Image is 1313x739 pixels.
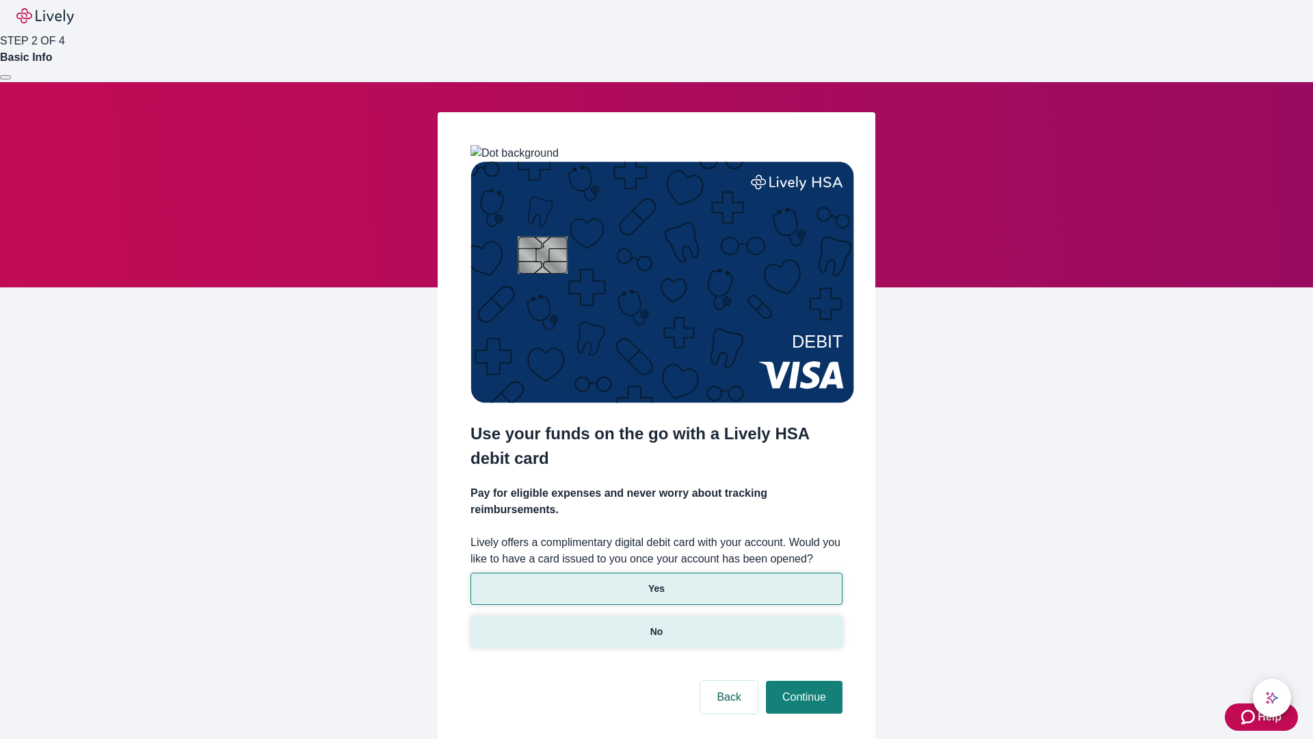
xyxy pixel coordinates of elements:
[470,534,843,567] label: Lively offers a complimentary digital debit card with your account. Would you like to have a card...
[16,8,74,25] img: Lively
[470,573,843,605] button: Yes
[1265,691,1279,705] svg: Lively AI Assistant
[470,422,843,471] h2: Use your funds on the go with a Lively HSA debit card
[470,161,854,403] img: Debit card
[700,681,758,714] button: Back
[470,485,843,518] h4: Pay for eligible expenses and never worry about tracking reimbursements.
[470,616,843,648] button: No
[1258,709,1282,725] span: Help
[1253,679,1291,717] button: chat
[470,145,559,161] img: Dot background
[1241,709,1258,725] svg: Zendesk support icon
[648,582,665,596] p: Yes
[1225,703,1298,731] button: Zendesk support iconHelp
[650,625,663,639] p: No
[766,681,843,714] button: Continue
